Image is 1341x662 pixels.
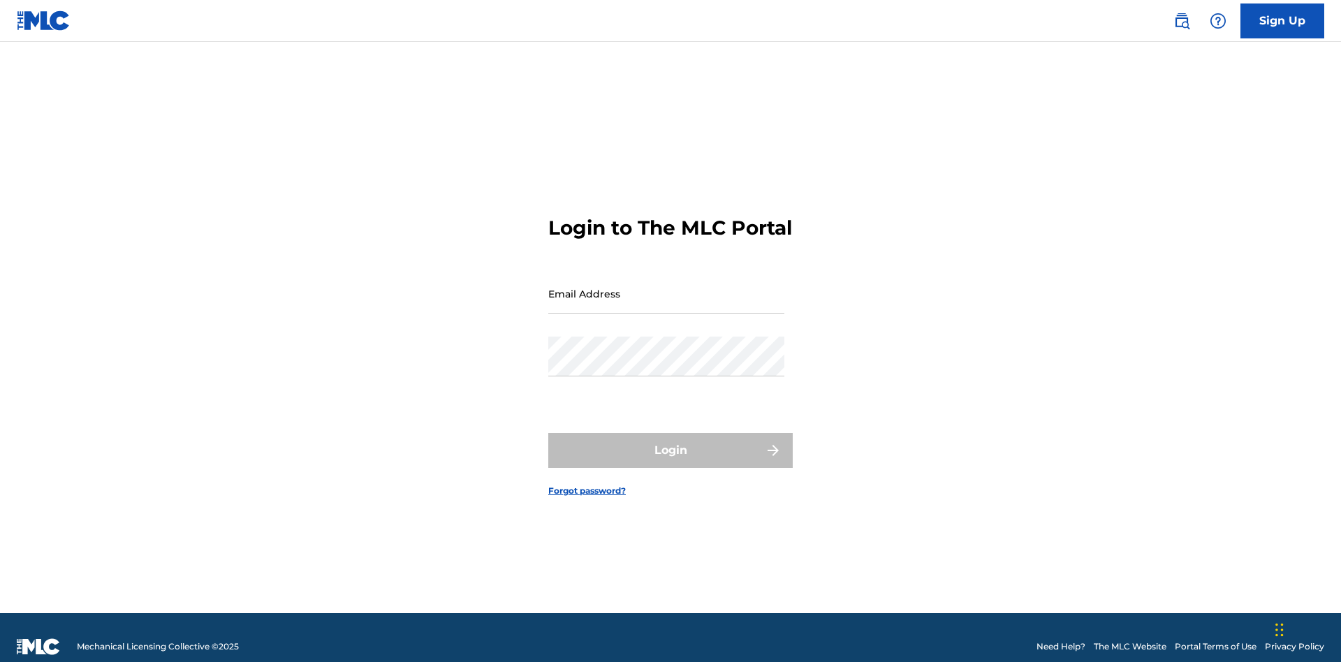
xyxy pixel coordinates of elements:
a: Forgot password? [548,485,626,497]
div: Help [1204,7,1232,35]
span: Mechanical Licensing Collective © 2025 [77,640,239,653]
a: Need Help? [1036,640,1085,653]
img: logo [17,638,60,655]
div: Drag [1275,609,1284,651]
img: search [1173,13,1190,29]
a: Privacy Policy [1265,640,1324,653]
h3: Login to The MLC Portal [548,216,792,240]
iframe: Chat Widget [1271,595,1341,662]
a: Public Search [1168,7,1196,35]
img: MLC Logo [17,10,71,31]
a: The MLC Website [1094,640,1166,653]
a: Portal Terms of Use [1175,640,1256,653]
img: help [1210,13,1226,29]
a: Sign Up [1240,3,1324,38]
